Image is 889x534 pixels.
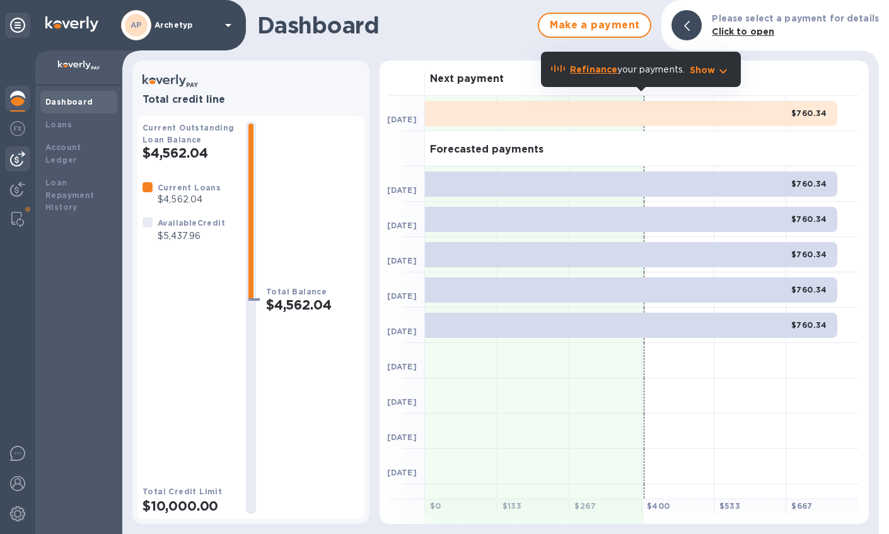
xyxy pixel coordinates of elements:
b: [DATE] [387,362,417,371]
b: Account Ledger [45,142,81,165]
h3: Total credit line [142,94,359,106]
b: Dashboard [45,97,93,107]
b: $760.34 [791,250,827,259]
b: $760.34 [791,108,827,118]
button: Make a payment [538,13,651,38]
b: Loan Repayment History [45,178,95,212]
b: [DATE] [387,291,417,301]
h2: $4,562.04 [142,145,236,161]
p: your payments. [570,63,685,76]
b: $760.34 [791,320,827,330]
b: [DATE] [387,397,417,407]
b: Current Loans [158,183,221,192]
h3: Next payment [430,73,504,85]
p: Show [690,64,716,76]
b: [DATE] [387,221,417,230]
img: Logo [45,16,98,32]
span: Make a payment [549,18,640,33]
img: Foreign exchange [10,121,25,136]
h2: $10,000.00 [142,498,236,514]
p: $4,562.04 [158,193,221,206]
b: $760.34 [791,285,827,294]
button: Show [690,64,731,76]
b: $760.34 [791,214,827,224]
b: Current Outstanding Loan Balance [142,123,235,144]
b: $ 400 [647,501,670,511]
b: [DATE] [387,185,417,195]
b: $ 667 [791,501,813,511]
b: Click to open [712,26,774,37]
b: Loans [45,120,72,129]
b: [DATE] [387,115,417,124]
b: $ 533 [719,501,741,511]
b: Available Credit [158,218,225,228]
b: Total Balance [266,287,327,296]
b: [DATE] [387,327,417,336]
h2: $4,562.04 [266,297,359,313]
b: [DATE] [387,468,417,477]
b: Please select a payment for details [712,13,879,23]
b: Total Credit Limit [142,487,222,496]
b: AP [131,20,142,30]
b: Refinance [570,64,617,74]
p: $5,437.96 [158,229,225,243]
h3: Forecasted payments [430,144,543,156]
b: [DATE] [387,256,417,265]
b: [DATE] [387,432,417,442]
div: Unpin categories [5,13,30,38]
h1: Dashboard [257,12,532,38]
b: $760.34 [791,179,827,189]
p: Archetyp [154,21,218,30]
